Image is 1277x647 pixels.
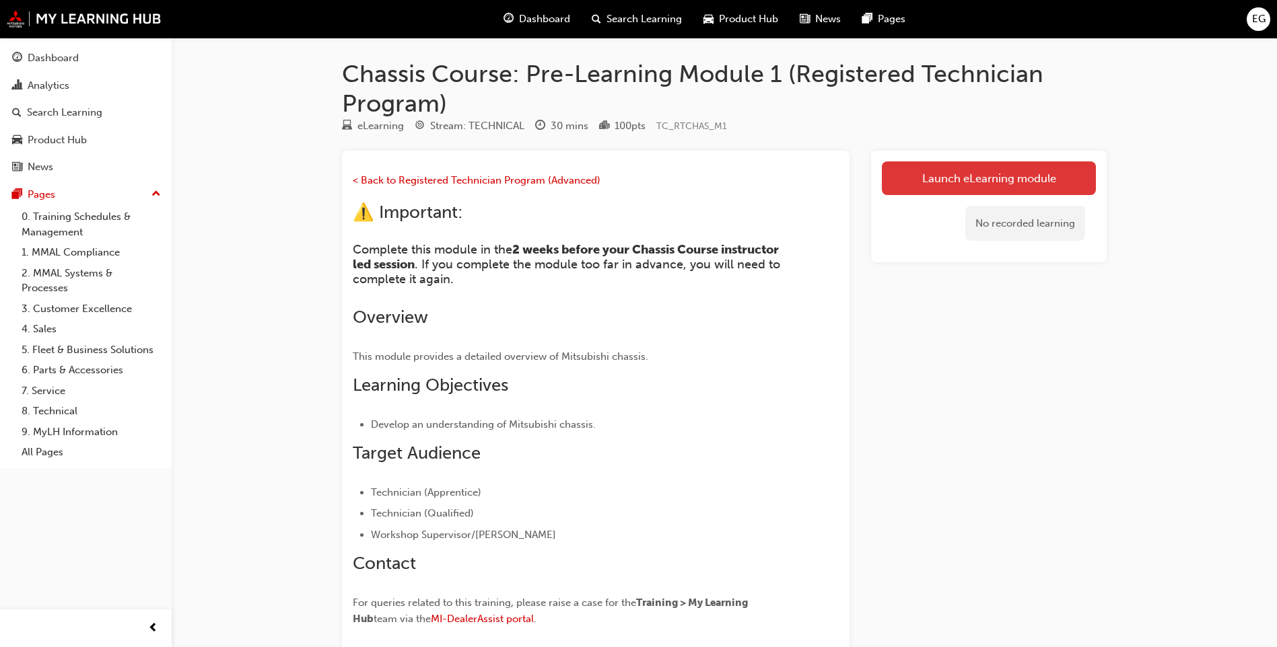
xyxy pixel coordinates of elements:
div: eLearning [357,118,404,134]
span: . If you complete the module too far in advance, you will need to complete it again. [353,257,784,287]
div: Duration [535,118,588,135]
a: 1. MMAL Compliance [16,242,166,263]
span: clock-icon [535,120,545,132]
a: 3. Customer Excellence [16,299,166,319]
span: news-icon [800,11,810,28]
span: Dashboard [519,11,570,27]
span: Technician (Apprentice) [371,486,481,498]
a: 4. Sales [16,319,166,340]
span: Learning resource code [656,120,727,132]
a: Analytics [5,73,166,98]
a: news-iconNews [789,5,852,33]
span: pages-icon [12,189,22,201]
span: Target Audience [353,443,481,463]
h1: Chassis Course: Pre-Learning Module 1 (Registered Technician Program) [342,59,1107,118]
span: Develop an understanding of Mitsubishi chassis. [371,418,596,430]
div: Points [599,118,646,135]
a: 0. Training Schedules & Management [16,206,166,242]
div: Product Hub [28,132,87,148]
span: Search Learning [607,11,682,27]
a: News [5,155,166,180]
button: Pages [5,182,166,207]
div: Stream [415,118,524,135]
span: target-icon [415,120,425,132]
span: . [534,613,537,625]
span: car-icon [703,11,714,28]
a: car-iconProduct Hub [693,5,789,33]
span: Technician (Qualified) [371,507,474,519]
span: chart-icon [12,80,22,92]
a: guage-iconDashboard [493,5,581,33]
a: Search Learning [5,100,166,125]
div: Dashboard [28,50,79,66]
a: Product Hub [5,128,166,153]
div: Search Learning [27,105,102,120]
span: search-icon [12,107,22,119]
span: up-icon [151,186,161,203]
span: Training > My Learning Hub [353,597,750,625]
button: EG [1247,7,1270,31]
span: Contact [353,553,416,574]
span: This module provides a detailed overview of Mitsubishi chassis. [353,350,648,363]
span: ⚠️ Important: [353,202,462,223]
span: For queries related to this training, please raise a case for the [353,597,636,609]
div: No recorded learning [965,206,1085,241]
div: News [28,159,53,175]
button: DashboardAnalyticsSearch LearningProduct HubNews [5,43,166,182]
span: Pages [878,11,905,27]
a: 2. MMAL Systems & Processes [16,263,166,299]
span: team via the [374,613,431,625]
span: Learning Objectives [353,375,508,395]
div: Stream: TECHNICAL [430,118,524,134]
a: Dashboard [5,46,166,71]
a: Launch eLearning module [882,161,1096,195]
span: search-icon [592,11,601,28]
span: learningResourceType_ELEARNING-icon [342,120,352,132]
div: 100 pts [615,118,646,134]
span: guage-icon [504,11,514,28]
div: 30 mins [551,118,588,134]
img: mmal [7,10,162,28]
a: 6. Parts & Accessories [16,360,166,381]
span: guage-icon [12,52,22,65]
a: pages-iconPages [852,5,916,33]
span: podium-icon [599,120,609,132]
span: pages-icon [862,11,872,28]
span: Workshop Supervisor/[PERSON_NAME] [371,529,556,541]
div: Pages [28,187,55,202]
a: 8. Technical [16,401,166,422]
a: < Back to Registered Technician Program (Advanced) [353,174,600,186]
a: 7. Service [16,381,166,402]
span: news-icon [12,161,22,174]
span: prev-icon [148,620,158,637]
a: search-iconSearch Learning [581,5,693,33]
a: 9. MyLH Information [16,422,166,443]
span: EG [1252,11,1266,27]
span: Product Hub [719,11,778,27]
span: 2 weeks before your Chassis Course instructor led session [353,242,782,272]
a: MI-DealerAssist portal [431,613,534,625]
span: car-icon [12,135,22,147]
a: All Pages [16,442,166,463]
span: Overview [353,307,428,328]
a: 5. Fleet & Business Solutions [16,340,166,360]
span: News [815,11,841,27]
div: Type [342,118,404,135]
span: Complete this module in the [353,242,512,257]
div: Analytics [28,78,69,93]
